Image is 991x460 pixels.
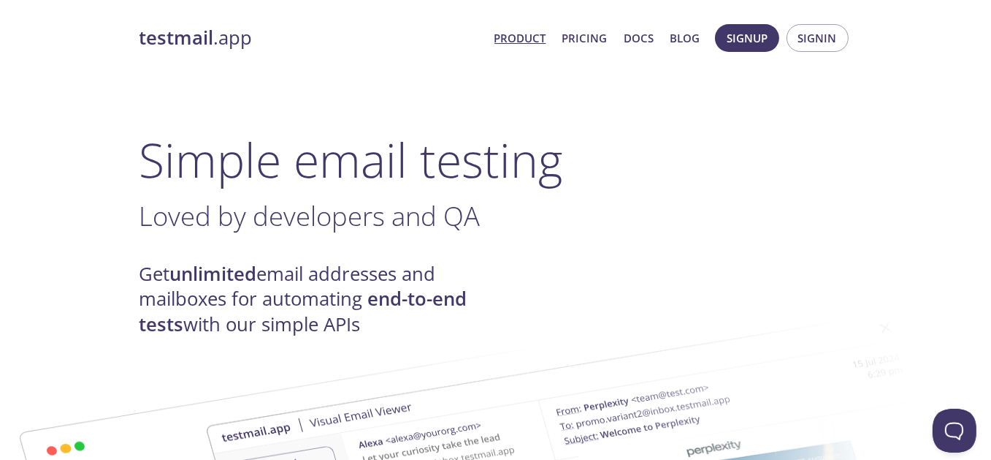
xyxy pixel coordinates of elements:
a: Blog [670,29,700,48]
h1: Simple email testing [139,132,852,188]
button: Signin [787,24,849,52]
strong: unlimited [170,261,257,287]
span: Signup [727,29,768,48]
strong: testmail [139,25,214,50]
button: Signup [715,24,779,52]
a: Pricing [562,29,608,48]
a: Docs [624,29,654,48]
a: testmail.app [139,26,483,50]
strong: end-to-end tests [139,286,467,336]
h4: Get email addresses and mailboxes for automating with our simple APIs [139,262,496,337]
iframe: Help Scout Beacon - Open [933,409,976,453]
a: Product [494,29,546,48]
span: Loved by developers and QA [139,197,481,234]
span: Signin [798,29,837,48]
